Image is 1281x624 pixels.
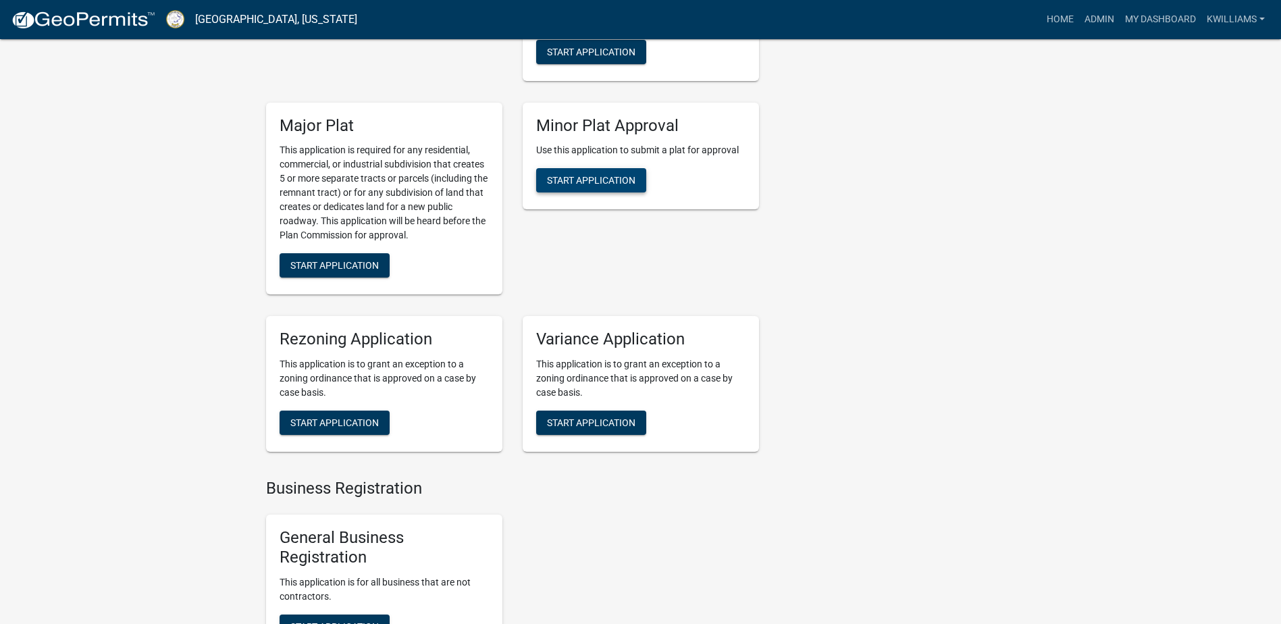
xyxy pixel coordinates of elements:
[280,575,489,604] p: This application is for all business that are not contractors.
[280,253,390,278] button: Start Application
[1201,7,1270,32] a: kwilliams
[280,143,489,242] p: This application is required for any residential, commercial, or industrial subdivision that crea...
[290,260,379,271] span: Start Application
[195,8,357,31] a: [GEOGRAPHIC_DATA], [US_STATE]
[547,46,635,57] span: Start Application
[290,417,379,428] span: Start Application
[547,417,635,428] span: Start Application
[536,330,746,349] h5: Variance Application
[280,411,390,435] button: Start Application
[536,40,646,64] button: Start Application
[280,357,489,400] p: This application is to grant an exception to a zoning ordinance that is approved on a case by cas...
[1079,7,1120,32] a: Admin
[166,10,184,28] img: Putnam County, Georgia
[536,168,646,192] button: Start Application
[280,116,489,136] h5: Major Plat
[536,411,646,435] button: Start Application
[536,116,746,136] h5: Minor Plat Approval
[280,330,489,349] h5: Rezoning Application
[266,479,759,498] h4: Business Registration
[280,528,489,567] h5: General Business Registration
[536,357,746,400] p: This application is to grant an exception to a zoning ordinance that is approved on a case by cas...
[1120,7,1201,32] a: My Dashboard
[1041,7,1079,32] a: Home
[547,175,635,186] span: Start Application
[536,143,746,157] p: Use this application to submit a plat for approval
